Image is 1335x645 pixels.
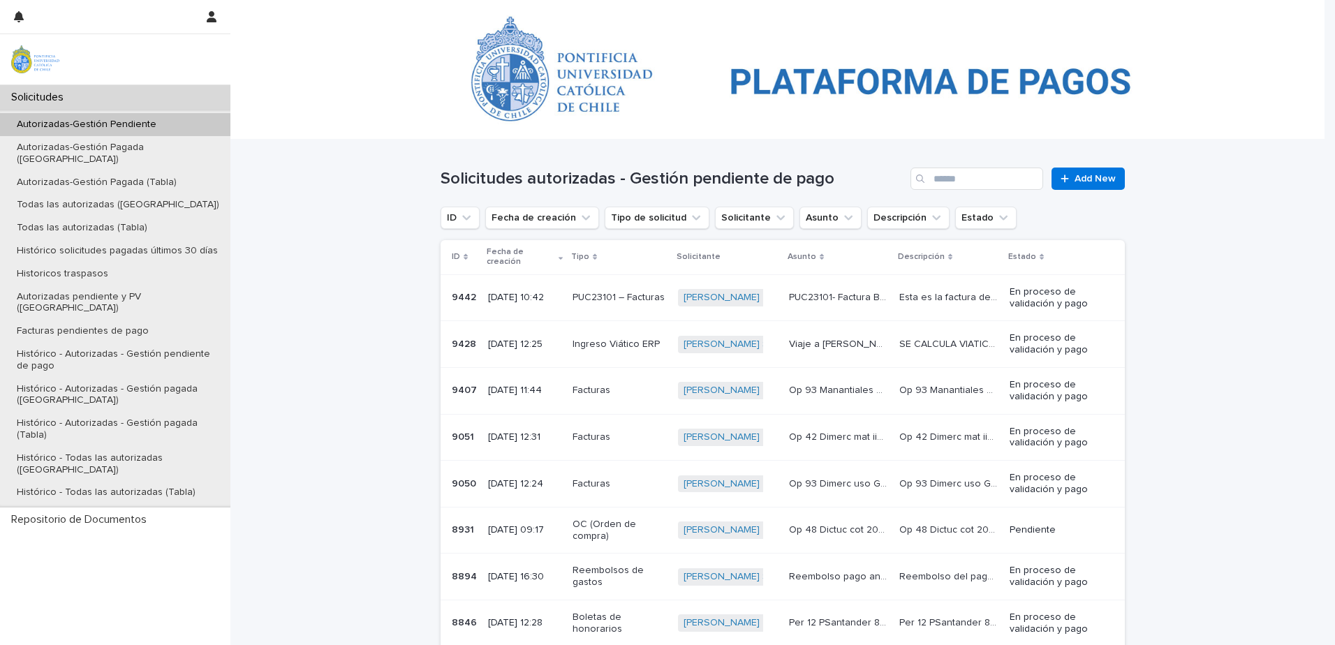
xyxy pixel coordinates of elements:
[488,524,561,536] p: [DATE] 09:17
[573,385,667,396] p: Facturas
[573,478,667,490] p: Facturas
[441,169,905,189] h1: Solicitudes autorizadas - Gestión pendiente de pago
[6,268,119,280] p: Historicos traspasos
[6,348,230,372] p: Histórico - Autorizadas - Gestión pendiente de pago
[441,321,1125,368] tr: 94289428 [DATE] 12:25Ingreso Viático ERP[PERSON_NAME] San [PERSON_NAME] Viaje a [PERSON_NAME], pa...
[573,339,667,350] p: Ingreso Viático ERP
[573,611,667,635] p: Boletas de honorarios
[684,292,760,304] a: [PERSON_NAME]
[899,568,1001,583] p: Reembolso del pago anual Adobe PRO, pagado con tarjeta de crédito. Monto $194.208.-
[488,339,561,350] p: [DATE] 12:25
[506,3,651,19] p: Autorizadas-Gestión Pendiente
[441,367,1125,414] tr: 94079407 [DATE] 11:44Facturas[PERSON_NAME] Op 93 Manantiales Agua agosto (convenio)Op 93 Manantia...
[684,524,760,536] a: [PERSON_NAME]
[789,336,891,350] p: Viaje a Concepción Eugenia Olivares, participación Evento Cumbre GORES
[441,414,1125,461] tr: 90519051 [DATE] 12:31Facturas[PERSON_NAME] Op 42 Dimerc mat iie junioOp 42 Dimerc mat iie junio O...
[1010,565,1102,588] p: En proceso de validación y pago
[488,478,561,490] p: [DATE] 12:24
[677,249,721,265] p: Solicitante
[6,91,75,104] p: Solicitudes
[452,429,477,443] p: 9051
[6,291,230,315] p: Autorizadas pendiente y PV ([GEOGRAPHIC_DATA])
[488,431,561,443] p: [DATE] 12:31
[441,507,1125,554] tr: 89318931 [DATE] 09:17OC (Orden de compra)[PERSON_NAME] Op 48 Dictuc cot 202504028Op 48 Dictuc cot...
[1010,426,1102,450] p: En proceso de validación y pago
[488,571,561,583] p: [DATE] 16:30
[452,336,479,350] p: 9428
[6,222,158,234] p: Todas las autorizadas (Tabla)
[899,521,1001,536] p: Op 48 Dictuc cot 202504028 Junio
[1010,332,1102,356] p: En proceso de validación y pago
[452,614,480,629] p: 8846
[898,249,945,265] p: Descripción
[684,385,760,396] a: [PERSON_NAME]
[899,614,1001,629] p: Per 12 PSantander 88 abril
[1010,611,1102,635] p: En proceso de validación y pago
[6,177,188,188] p: Autorizadas-Gestión Pagada (Tabla)
[11,45,59,73] img: iqsleoUpQLaG7yz5l0jK
[488,292,561,304] p: [DATE] 10:42
[899,429,1001,443] p: Op 42 Dimerc mat iie oc 7164835 junio
[867,207,950,229] button: Descripción
[485,207,599,229] button: Fecha de creación
[1075,174,1116,184] span: Add New
[899,289,1001,304] p: Esta es la factura de la adquisición de 8 baterías ciclo profundo de 6V y 225Ah destinadas a la r...
[573,565,667,588] p: Reembolsos de gastos
[1052,168,1125,190] a: Add New
[1010,472,1102,496] p: En proceso de validación y pago
[789,568,891,583] p: Reembolso pago anual Adobe PRO D.E.
[452,475,479,490] p: 9050
[789,475,891,490] p: Op 93 Dimerc uso Gral mayo
[452,568,480,583] p: 8894
[452,521,477,536] p: 8931
[899,336,1001,350] p: SE CALCULA VIATICO Y SE ENVIA A LA SRA. ALEJANDRA ALLENDES PARA SU DIGITACION EN EL SISTEMA FINAN...
[789,429,891,443] p: Op 42 Dimerc mat iie junio
[899,382,1001,396] p: Op 93 Manantiales 6 Agua agosto
[789,289,891,304] p: PUC23101- Factura Baterías estación Atacama
[487,244,555,270] p: Fecha de creación
[573,519,667,542] p: OC (Orden de compra)
[1010,286,1102,310] p: En proceso de validación y pago
[6,325,160,337] p: Facturas pendientes de pago
[441,207,480,229] button: ID
[441,554,1125,600] tr: 88948894 [DATE] 16:30Reembolsos de gastos[PERSON_NAME] San [PERSON_NAME] Reembolso pago anual Ado...
[6,452,230,476] p: Histórico - Todas las autorizadas ([GEOGRAPHIC_DATA])
[6,383,230,407] p: Histórico - Autorizadas - Gestión pagada ([GEOGRAPHIC_DATA])
[789,521,891,536] p: Op 48 Dictuc cot 202504028
[6,199,230,211] p: Todas las autorizadas ([GEOGRAPHIC_DATA])
[441,274,1125,321] tr: 94429442 [DATE] 10:42PUC23101 – Facturas[PERSON_NAME] PUC23101- Factura Baterías estación [GEOGRA...
[789,614,891,629] p: Per 12 PSantander 88 abril
[684,478,760,490] a: [PERSON_NAME]
[441,3,491,19] a: Solicitudes
[1010,379,1102,403] p: En proceso de validación y pago
[789,382,891,396] p: Op 93 Manantiales Agua agosto (convenio)
[6,487,207,498] p: Histórico - Todas las autorizadas (Tabla)
[441,461,1125,507] tr: 90509050 [DATE] 12:24Facturas[PERSON_NAME] Op 93 Dimerc uso Gral mayoOp 93 Dimerc uso Gral mayo O...
[452,249,460,265] p: ID
[452,289,479,304] p: 9442
[573,431,667,443] p: Facturas
[488,385,561,396] p: [DATE] 11:44
[1008,249,1036,265] p: Estado
[6,245,229,257] p: Histórico solicitudes pagadas últimos 30 días
[955,207,1017,229] button: Estado
[910,168,1043,190] input: Search
[799,207,862,229] button: Asunto
[6,142,230,165] p: Autorizadas-Gestión Pagada ([GEOGRAPHIC_DATA])
[488,617,561,629] p: [DATE] 12:28
[6,417,230,441] p: Histórico - Autorizadas - Gestión pagada (Tabla)
[684,571,859,583] a: [PERSON_NAME] San [PERSON_NAME]
[571,249,589,265] p: Tipo
[715,207,794,229] button: Solicitante
[573,292,667,304] p: PUC23101 – Facturas
[684,339,859,350] a: [PERSON_NAME] San [PERSON_NAME]
[1010,524,1102,536] p: Pendiente
[452,382,480,396] p: 9407
[684,617,760,629] a: [PERSON_NAME]
[6,119,168,131] p: Autorizadas-Gestión Pendiente
[684,431,760,443] a: [PERSON_NAME]
[605,207,709,229] button: Tipo de solicitud
[788,249,816,265] p: Asunto
[6,513,158,526] p: Repositorio de Documentos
